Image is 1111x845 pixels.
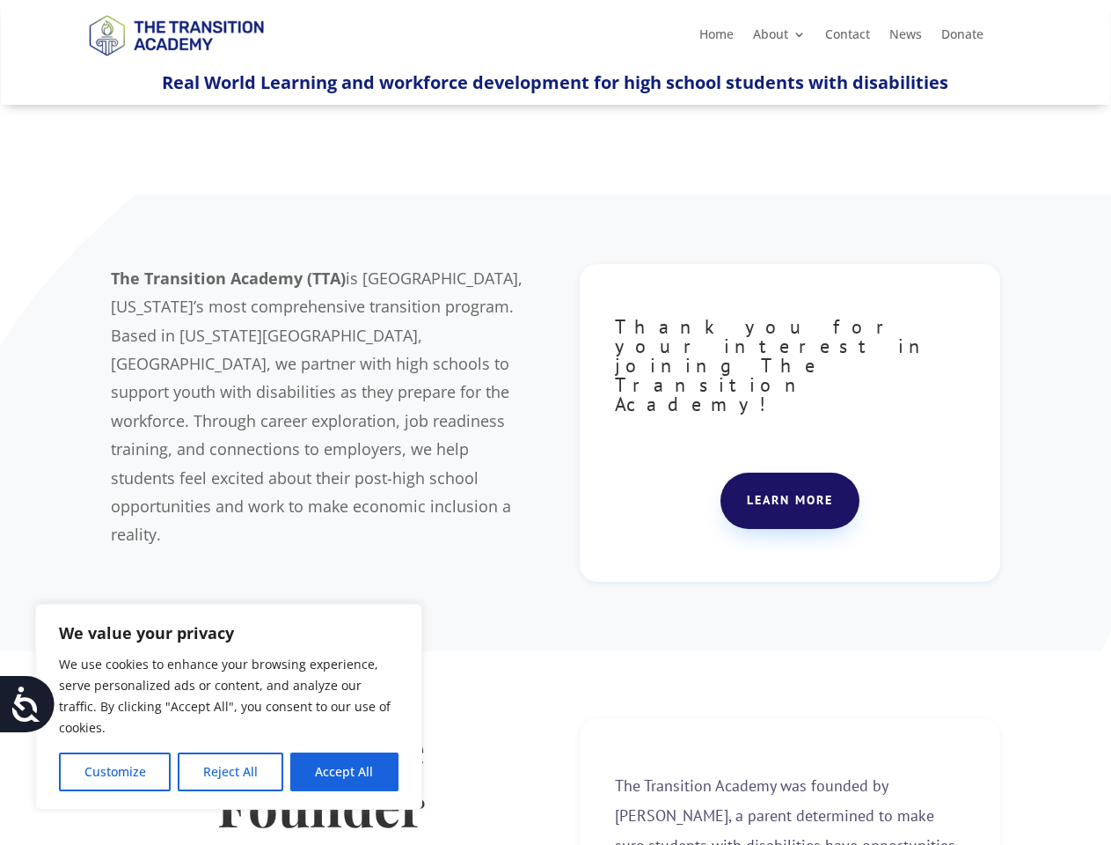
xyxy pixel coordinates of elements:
button: Customize [59,753,171,791]
span: Real World Learning and workforce development for high school students with disabilities [162,70,948,94]
a: Logo-Noticias [81,53,271,70]
a: Donate [941,28,983,48]
a: About [753,28,806,48]
button: Reject All [178,753,282,791]
p: We value your privacy [59,622,398,643]
b: The Transition Academy (TTA) [111,268,346,289]
button: Accept All [290,753,398,791]
a: Contact [825,28,870,48]
p: We use cookies to enhance your browsing experience, serve personalized ads or content, and analyz... [59,654,398,738]
img: TTA Brand_TTA Primary Logo_Horizontal_Light BG [81,4,271,66]
a: Home [699,28,734,48]
a: News [889,28,922,48]
span: Thank you for your interest in joining The Transition Academy! [615,314,933,416]
a: Learn more [720,473,859,529]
